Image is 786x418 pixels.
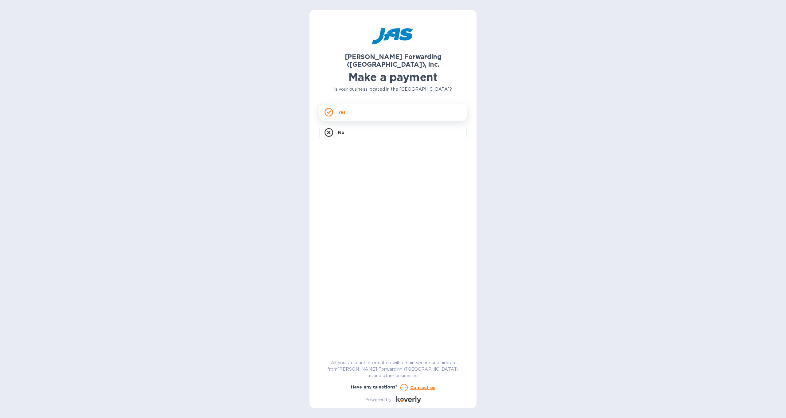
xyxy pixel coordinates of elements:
[365,396,391,403] p: Powered by
[319,360,467,379] p: All your account information will remain secure and hidden from [PERSON_NAME] Forwarding ([GEOGRA...
[345,53,442,68] b: [PERSON_NAME] Forwarding ([GEOGRAPHIC_DATA]), Inc.
[351,384,398,389] b: Have any questions?
[338,129,344,136] p: No
[319,71,467,84] h1: Make a payment
[319,86,467,93] p: Is your business located in the [GEOGRAPHIC_DATA]?
[410,385,435,390] u: Contact us
[338,109,345,115] p: Yes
